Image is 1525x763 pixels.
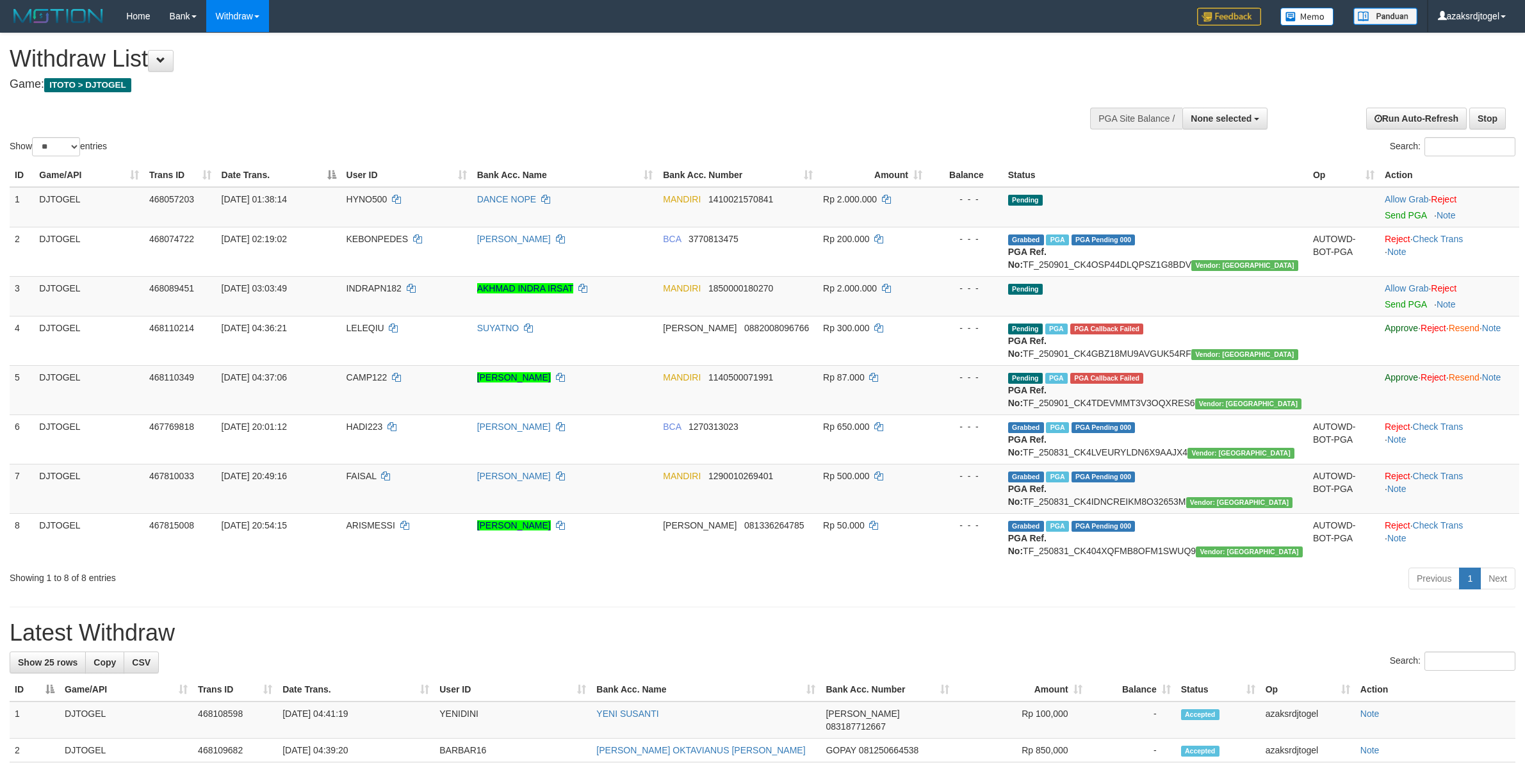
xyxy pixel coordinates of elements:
[10,678,60,701] th: ID: activate to sort column descending
[1070,373,1143,384] span: PGA Error
[34,227,144,276] td: DJTOGEL
[1431,283,1456,293] a: Reject
[1308,513,1380,562] td: AUTOWD-BOT-PGA
[1437,299,1456,309] a: Note
[1008,472,1044,482] span: Grabbed
[1181,746,1219,757] span: Accepted
[222,471,287,481] span: [DATE] 20:49:16
[663,323,737,333] span: [PERSON_NAME]
[1003,365,1308,414] td: TF_250901_CK4TDEVMMT3V3OQXRES6
[434,701,591,739] td: YENIDINI
[1380,163,1519,187] th: Action
[34,276,144,316] td: DJTOGEL
[1380,187,1519,227] td: ·
[1387,533,1407,543] a: Note
[1385,234,1410,244] a: Reject
[1072,422,1136,433] span: PGA Pending
[859,745,918,755] span: Copy 081250664538 to clipboard
[149,422,194,432] span: 467769818
[34,187,144,227] td: DJTOGEL
[933,233,998,245] div: - - -
[10,316,34,365] td: 4
[826,721,885,732] span: Copy 083187712667 to clipboard
[1008,434,1047,457] b: PGA Ref. No:
[1308,227,1380,276] td: AUTOWD-BOT-PGA
[1482,372,1501,382] a: Note
[1449,323,1480,333] a: Resend
[34,163,144,187] th: Game/API: activate to sort column ascending
[1482,323,1501,333] a: Note
[826,709,899,719] span: [PERSON_NAME]
[663,372,701,382] span: MANDIRI
[10,78,1004,91] h4: Game:
[1191,260,1298,271] span: Vendor URL: https://checkout4.1velocity.biz
[1088,701,1176,739] td: -
[10,187,34,227] td: 1
[477,234,551,244] a: [PERSON_NAME]
[124,652,159,673] a: CSV
[277,739,434,762] td: [DATE] 04:39:20
[933,322,998,334] div: - - -
[954,739,1088,762] td: Rp 850,000
[1070,324,1143,334] span: PGA Error
[1072,234,1136,245] span: PGA Pending
[591,678,820,701] th: Bank Acc. Name: activate to sort column ascending
[1360,745,1380,755] a: Note
[1380,414,1519,464] td: · ·
[1385,210,1426,220] a: Send PGA
[1385,283,1428,293] a: Allow Grab
[1187,448,1294,459] span: Vendor URL: https://checkout4.1velocity.biz
[1008,336,1047,359] b: PGA Ref. No:
[222,422,287,432] span: [DATE] 20:01:12
[10,365,34,414] td: 5
[1421,372,1446,382] a: Reject
[708,471,773,481] span: Copy 1290010269401 to clipboard
[954,678,1088,701] th: Amount: activate to sort column ascending
[34,365,144,414] td: DJTOGEL
[1186,497,1293,508] span: Vendor URL: https://checkout4.1velocity.biz
[216,163,341,187] th: Date Trans.: activate to sort column descending
[1380,365,1519,414] td: · · ·
[1181,709,1219,720] span: Accepted
[193,701,277,739] td: 468108598
[149,471,194,481] span: 467810033
[1413,234,1464,244] a: Check Trans
[477,520,551,530] a: [PERSON_NAME]
[1008,422,1044,433] span: Grabbed
[820,678,954,701] th: Bank Acc. Number: activate to sort column ascending
[222,372,287,382] span: [DATE] 04:37:06
[1197,8,1261,26] img: Feedback.jpg
[663,471,701,481] span: MANDIRI
[10,701,60,739] td: 1
[10,620,1515,646] h1: Latest Withdraw
[1385,194,1428,204] a: Allow Grab
[1469,108,1506,129] a: Stop
[1308,464,1380,513] td: AUTOWD-BOT-PGA
[1408,568,1460,589] a: Previous
[85,652,124,673] a: Copy
[94,657,116,668] span: Copy
[1413,422,1464,432] a: Check Trans
[222,194,287,204] span: [DATE] 01:38:14
[1387,484,1407,494] a: Note
[818,163,927,187] th: Amount: activate to sort column ascending
[34,464,144,513] td: DJTOGEL
[149,283,194,293] span: 468089451
[34,316,144,365] td: DJTOGEL
[1008,234,1044,245] span: Grabbed
[1045,373,1068,384] span: Marked by azaksrdjtogel
[60,678,193,701] th: Game/API: activate to sort column ascending
[1380,276,1519,316] td: ·
[1008,195,1043,206] span: Pending
[823,194,877,204] span: Rp 2.000.000
[1390,137,1515,156] label: Search:
[1437,210,1456,220] a: Note
[826,745,856,755] span: GOPAY
[477,372,551,382] a: [PERSON_NAME]
[1449,372,1480,382] a: Resend
[193,678,277,701] th: Trans ID: activate to sort column ascending
[1308,163,1380,187] th: Op: activate to sort column ascending
[1431,194,1456,204] a: Reject
[347,471,377,481] span: FAISAL
[1260,701,1355,739] td: azaksrdjtogel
